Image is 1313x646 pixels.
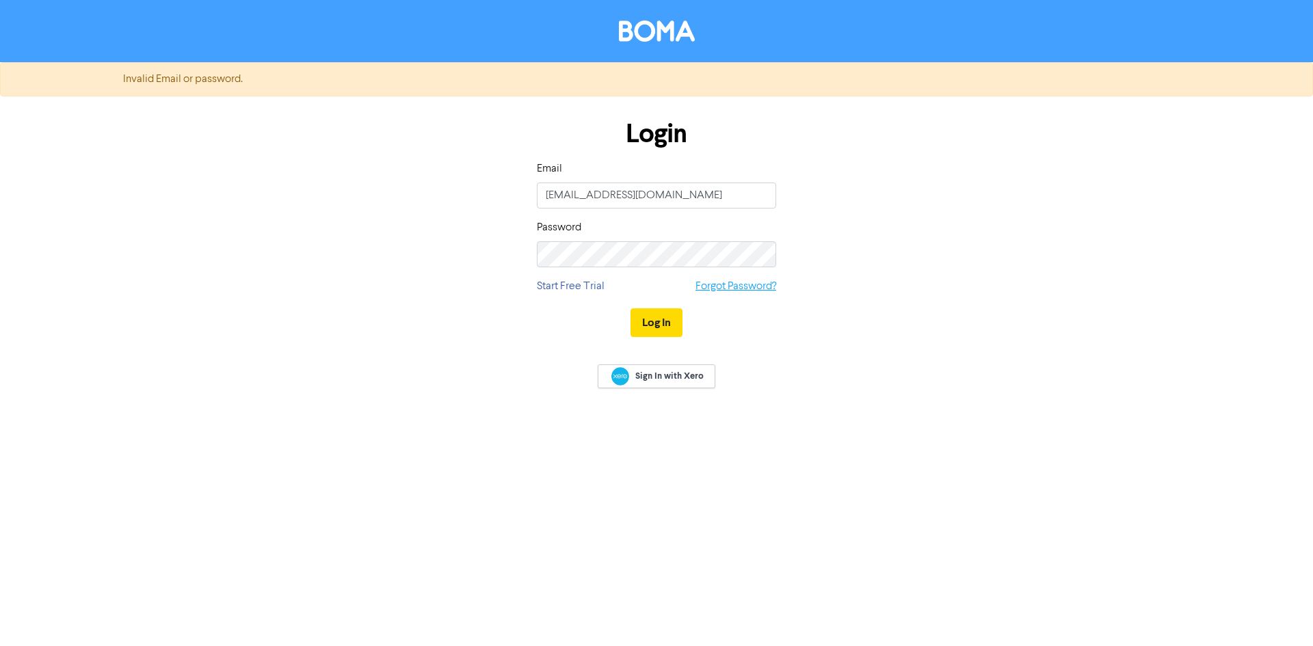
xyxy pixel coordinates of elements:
[598,364,715,388] a: Sign In with Xero
[611,367,629,386] img: Xero logo
[537,118,776,150] h1: Login
[619,21,695,42] img: BOMA Logo
[113,71,1200,88] div: Invalid Email or password.
[635,370,704,382] span: Sign In with Xero
[1141,498,1313,646] iframe: Chat Widget
[537,161,562,177] label: Email
[537,278,605,295] a: Start Free Trial
[537,219,581,236] label: Password
[631,308,682,337] button: Log In
[695,278,776,295] a: Forgot Password?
